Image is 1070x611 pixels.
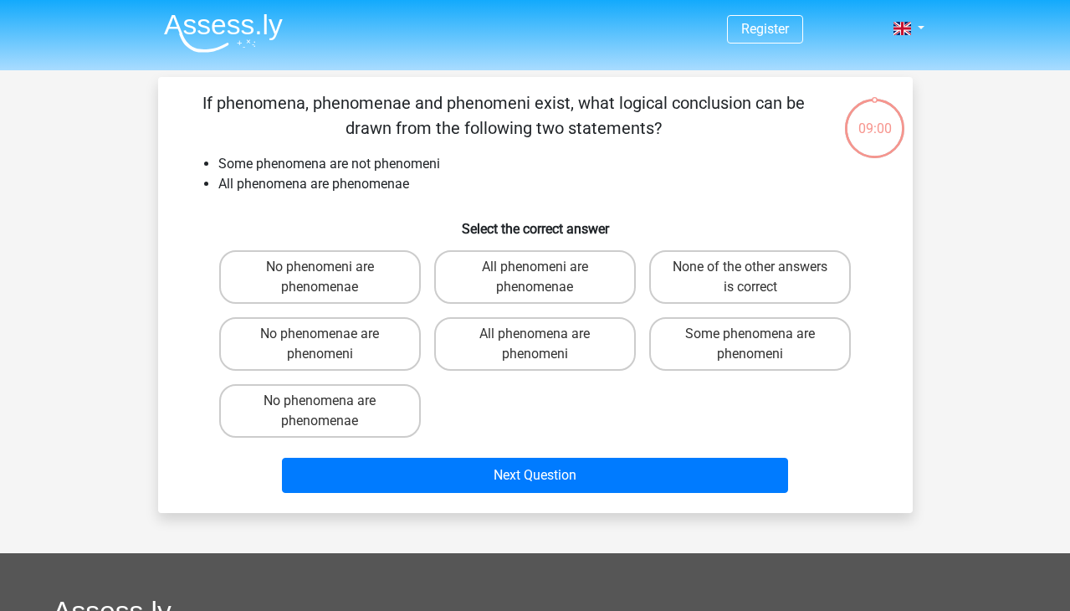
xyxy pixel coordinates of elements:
a: Register [741,21,789,37]
img: Assessly [164,13,283,53]
label: All phenomeni are phenomenae [434,250,636,304]
li: All phenomena are phenomenae [218,174,886,194]
label: No phenomeni are phenomenae [219,250,421,304]
label: No phenomenae are phenomeni [219,317,421,371]
h6: Select the correct answer [185,208,886,237]
div: 09:00 [843,97,906,139]
label: None of the other answers is correct [649,250,851,304]
button: Next Question [282,458,788,493]
label: All phenomena are phenomeni [434,317,636,371]
li: Some phenomena are not phenomeni [218,154,886,174]
p: If phenomena, phenomenae and phenomeni exist, what logical conclusion can be drawn from the follo... [185,90,823,141]
label: No phenomena are phenomenae [219,384,421,438]
label: Some phenomena are phenomeni [649,317,851,371]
